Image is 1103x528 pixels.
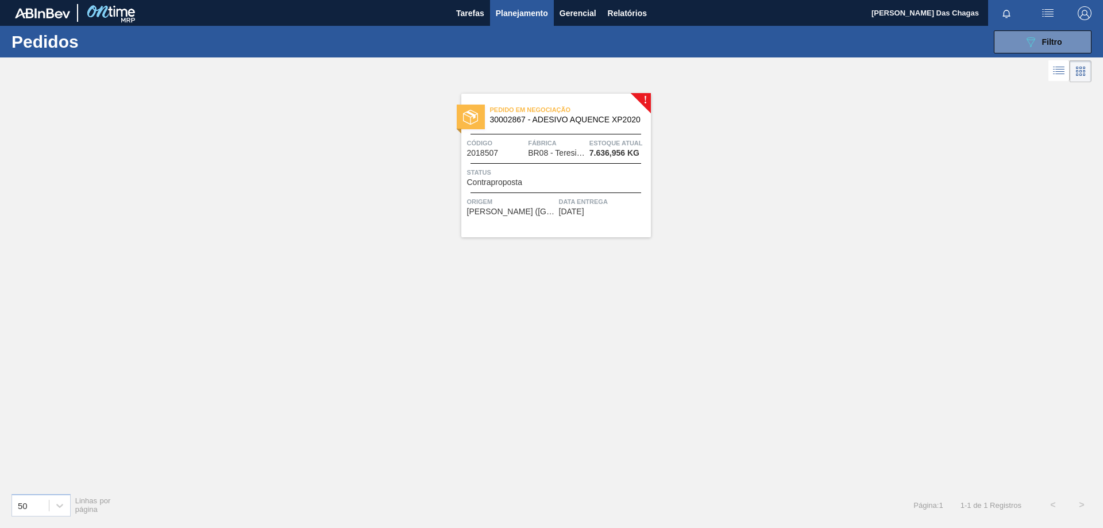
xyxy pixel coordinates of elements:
span: Código [467,137,526,149]
span: 2018507 [467,149,499,157]
span: HENKEL - JUNDIAI (SP) [467,207,556,216]
span: 7.636,956 KG [589,149,639,157]
div: 50 [18,500,28,510]
span: Planejamento [496,6,548,20]
button: Filtro [994,30,1092,53]
span: Origem [467,196,556,207]
span: 19/09/2025 [559,207,584,216]
span: Gerencial [560,6,596,20]
button: Notificações [988,5,1025,21]
img: status [463,110,478,125]
div: Visão em Cards [1070,60,1092,82]
button: > [1067,491,1096,519]
span: Página : 1 [913,501,943,510]
span: Fábrica [528,137,587,149]
span: Estoque atual [589,137,648,149]
a: !statusPedido em Negociação30002867 - ADESIVO AQUENCE XP2020Código2018507FábricaBR08 - TeresinaEs... [453,94,651,237]
button: < [1039,491,1067,519]
span: Contraproposta [467,178,523,187]
span: Status [467,167,648,178]
span: Pedido em Negociação [490,104,651,115]
span: Relatórios [608,6,647,20]
img: Logout [1078,6,1092,20]
span: 30002867 - ADESIVO AQUENCE XP2020 [490,115,642,124]
div: Visão em Lista [1048,60,1070,82]
img: userActions [1041,6,1055,20]
span: Linhas por página [75,496,111,514]
span: Data entrega [559,196,648,207]
span: Tarefas [456,6,484,20]
span: 1 - 1 de 1 Registros [961,501,1021,510]
span: BR08 - Teresina [528,149,585,157]
img: TNhmsLtSVTkK8tSr43FrP2fwEKptu5GPRR3wAAAABJRU5ErkJggg== [15,8,70,18]
h1: Pedidos [11,35,183,48]
span: Filtro [1042,37,1062,47]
